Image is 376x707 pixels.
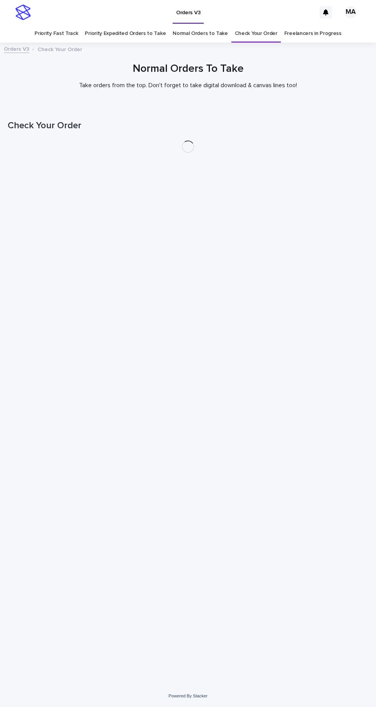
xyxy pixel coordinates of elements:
[284,25,341,43] a: Freelancers in Progress
[345,6,357,18] div: MA
[35,25,78,43] a: Priority Fast Track
[15,5,31,20] img: stacker-logo-s-only.png
[35,82,341,89] p: Take orders from the top. Don't forget to take digital download & canvas lines too!
[38,45,82,53] p: Check Your Order
[4,44,29,53] a: Orders V3
[8,120,368,131] h1: Check Your Order
[8,63,368,76] h1: Normal Orders To Take
[173,25,228,43] a: Normal Orders to Take
[235,25,277,43] a: Check Your Order
[168,694,207,698] a: Powered By Stacker
[85,25,166,43] a: Priority Expedited Orders to Take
